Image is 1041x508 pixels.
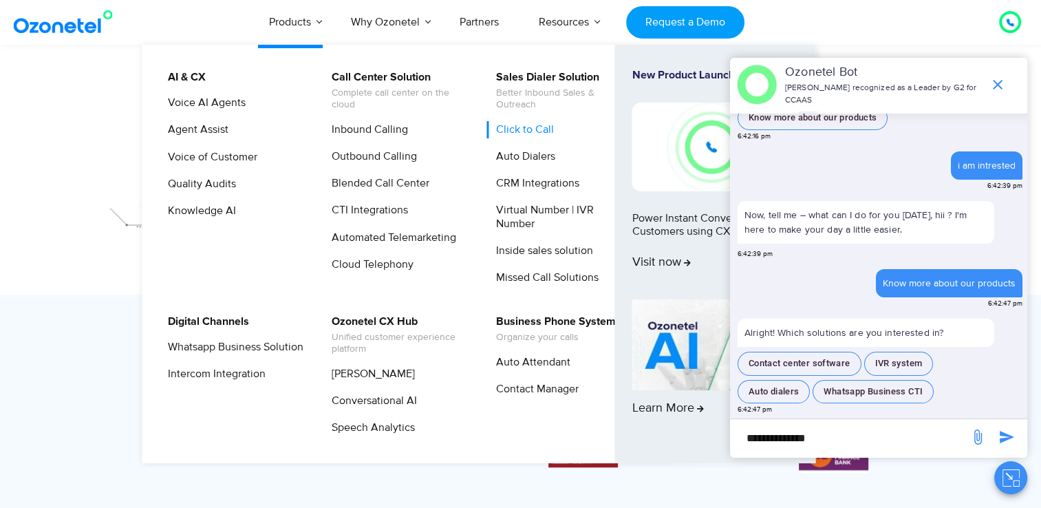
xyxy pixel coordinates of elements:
[737,426,963,451] div: new-msg-input
[626,6,744,39] a: Request a Demo
[738,201,994,244] p: Now, tell me – what can I do for you [DATE], hii ? I'm here to make your day a little easier.
[159,149,259,166] a: Voice of Customer
[487,175,581,192] a: CRM Integrations
[738,352,861,376] button: Contact center software
[323,366,417,383] a: [PERSON_NAME]
[738,249,773,260] span: 6:42:39 pm
[159,366,268,383] a: Intercom Integration
[323,148,419,165] a: Outbound Calling
[159,69,208,86] a: AI & CX
[487,354,572,371] a: Auto Attendant
[785,82,983,107] p: [PERSON_NAME] recognized as a Leader by G2 for CCAAS
[632,401,704,416] span: Learn More
[487,313,618,346] a: Business Phone SystemOrganize your calls
[323,419,417,436] a: Speech Analytics
[632,69,799,294] a: New Product LaunchPower Instant Conversations with Customers using CXi SwitchVisit now
[159,339,305,356] a: Whatsapp Business Solution
[323,229,458,246] a: Automated Telemarketing
[738,131,771,142] span: 6:42:16 pm
[737,65,777,105] img: header
[496,87,632,111] span: Better Inbound Sales & Outreach
[159,121,230,138] a: Agent Assist
[548,443,618,467] div: 4 / 6
[159,202,238,220] a: Knowledge AI
[487,148,557,165] a: Auto Dialers
[738,405,772,415] span: 6:42:47 pm
[323,313,469,357] a: Ozonetel CX HubUnified customer experience platform
[964,423,991,451] span: send message
[632,255,691,271] span: Visit now
[988,299,1022,309] span: 6:42:47 pm
[323,256,416,273] a: Cloud Telephony
[958,158,1016,173] div: i am intrested
[332,332,467,355] span: Unified customer experience platform
[738,380,810,404] button: Auto dialers
[993,423,1020,451] span: send message
[632,299,799,440] a: Learn More
[323,175,431,192] a: Blended Call Center
[159,94,248,112] a: Voice AI Agents
[984,71,1011,98] span: end chat or minimize
[632,103,799,191] img: New-Project-17.png
[738,319,994,347] p: Alright! Which solutions are you interested in?
[487,202,634,232] a: Virtual Number | IVR Number
[159,313,251,330] a: Digital Channels
[883,276,1016,290] div: Know more about our products
[994,461,1027,494] button: Close chat
[813,380,934,404] button: Whatsapp Business CTI
[332,87,467,111] span: Complete call center on the cloud
[987,181,1022,191] span: 6:42:39 pm
[323,121,410,138] a: Inbound Calling
[487,69,634,113] a: Sales Dialer SolutionBetter Inbound Sales & Outreach
[159,176,238,193] a: Quality Audits
[487,121,556,138] a: Click to Call
[785,63,983,82] p: Ozonetel Bot
[487,381,581,398] a: Contact Manager
[487,269,601,286] a: Missed Call Solutions
[323,392,419,410] a: Conversational AI
[864,352,934,376] button: IVR system
[323,69,469,113] a: Call Center SolutionComplete call center on the cloud
[98,329,944,353] div: Trusted CX Partner for 3,500+ Global Brands
[738,106,888,130] button: Know more about our products
[487,242,595,260] a: Inside sales solution
[323,202,410,219] a: CTI Integrations
[632,299,799,390] img: AI
[548,443,618,467] img: Picture12.png
[496,332,616,343] span: Organize your calls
